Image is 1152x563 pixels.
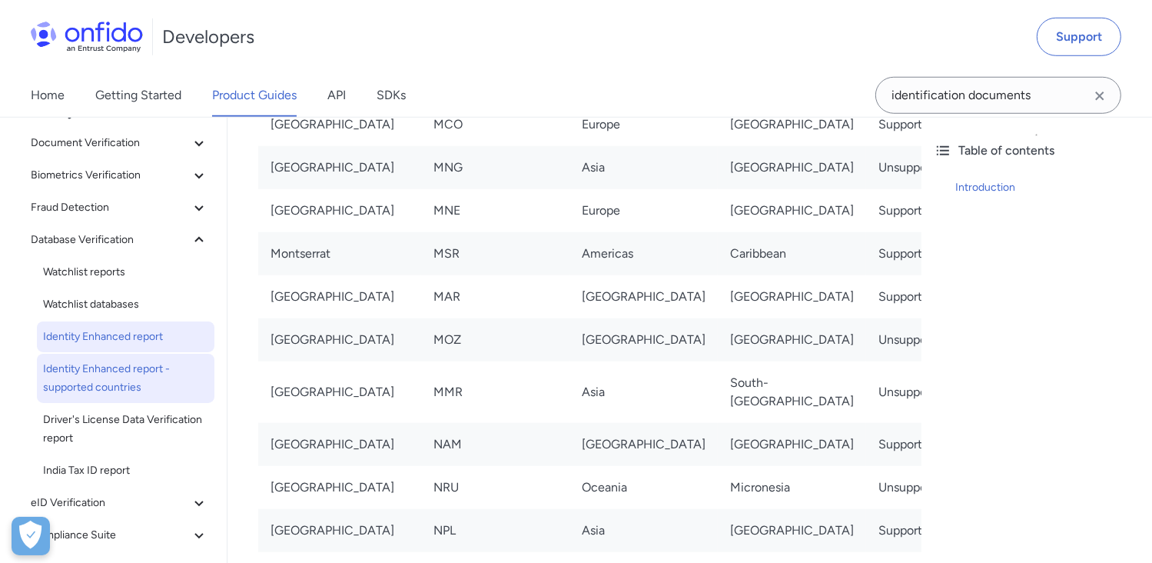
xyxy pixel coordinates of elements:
td: South-[GEOGRAPHIC_DATA] [718,361,866,423]
a: SDKs [377,74,406,117]
td: Caribbean [718,232,866,275]
td: Supported [866,103,961,146]
td: [GEOGRAPHIC_DATA] [718,275,866,318]
td: MNG [421,146,569,189]
a: Getting Started [95,74,181,117]
td: [GEOGRAPHIC_DATA] [258,466,421,509]
td: [GEOGRAPHIC_DATA] [569,423,718,466]
span: Compliance Suite [31,526,190,545]
span: Watchlist databases [43,295,208,314]
span: India Tax ID report [43,461,208,480]
td: MCO [421,103,569,146]
td: [GEOGRAPHIC_DATA] [258,423,421,466]
input: Onfido search input field [875,77,1121,114]
td: Oceania [569,466,718,509]
td: [GEOGRAPHIC_DATA] [258,146,421,189]
td: NPL [421,509,569,552]
td: [GEOGRAPHIC_DATA] [258,103,421,146]
td: Supported [866,509,961,552]
span: Fraud Detection [31,198,190,217]
span: Biometrics Verification [31,166,190,185]
span: Database Verification [31,231,190,249]
span: Driver's License Data Verification report [43,411,208,448]
td: [GEOGRAPHIC_DATA] [718,318,866,361]
button: Open Preferences [12,517,50,555]
td: MAR [421,275,569,318]
a: Driver's License Data Verification report [37,405,214,454]
td: Unsupported [866,318,961,361]
span: Watchlist reports [43,263,208,281]
button: Database Verification [25,225,214,255]
div: Table of contents [934,142,1140,160]
a: Identity Enhanced report - supported countries [37,354,214,403]
td: [GEOGRAPHIC_DATA] [258,361,421,423]
td: MNE [421,189,569,232]
td: [GEOGRAPHIC_DATA] [258,189,421,232]
td: MSR [421,232,569,275]
td: [GEOGRAPHIC_DATA] [718,423,866,466]
button: Biometrics Verification [25,160,214,191]
td: NAM [421,423,569,466]
button: eID Verification [25,488,214,518]
td: Supported [866,423,961,466]
td: Asia [569,361,718,423]
a: Identity Enhanced report [37,321,214,352]
td: MOZ [421,318,569,361]
td: Supported [866,189,961,232]
td: [GEOGRAPHIC_DATA] [718,189,866,232]
button: Document Verification [25,128,214,158]
h1: Developers [162,25,254,49]
td: [GEOGRAPHIC_DATA] [258,318,421,361]
a: Product Guides [212,74,297,117]
span: eID Verification [31,494,190,512]
td: [GEOGRAPHIC_DATA] [718,509,866,552]
a: Watchlist reports [37,257,214,288]
button: Compliance Suite [25,520,214,551]
td: Europe [569,103,718,146]
td: Supported [866,275,961,318]
td: MMR [421,361,569,423]
td: Montserrat [258,232,421,275]
span: Identity Enhanced report [43,328,208,346]
td: [GEOGRAPHIC_DATA] [569,275,718,318]
td: Europe [569,189,718,232]
td: Unsupported [866,361,961,423]
td: [GEOGRAPHIC_DATA] [718,103,866,146]
a: India Tax ID report [37,455,214,486]
td: Americas [569,232,718,275]
td: Supported [866,232,961,275]
td: [GEOGRAPHIC_DATA] [569,318,718,361]
a: Introduction [955,178,1140,197]
a: Watchlist databases [37,289,214,320]
span: Document Verification [31,134,190,152]
button: Fraud Detection [25,192,214,223]
a: Home [31,74,65,117]
td: Unsupported [866,146,961,189]
div: Cookie Preferences [12,517,50,555]
span: Identity Enhanced report - supported countries [43,360,208,397]
td: [GEOGRAPHIC_DATA] [718,146,866,189]
a: API [327,74,346,117]
td: [GEOGRAPHIC_DATA] [258,275,421,318]
img: Onfido Logo [31,22,143,52]
td: NRU [421,466,569,509]
td: Asia [569,509,718,552]
td: Asia [569,146,718,189]
a: Support [1037,18,1121,56]
td: [GEOGRAPHIC_DATA] [258,509,421,552]
td: Micronesia [718,466,866,509]
svg: Clear search field button [1091,87,1109,105]
td: Unsupported [866,466,961,509]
